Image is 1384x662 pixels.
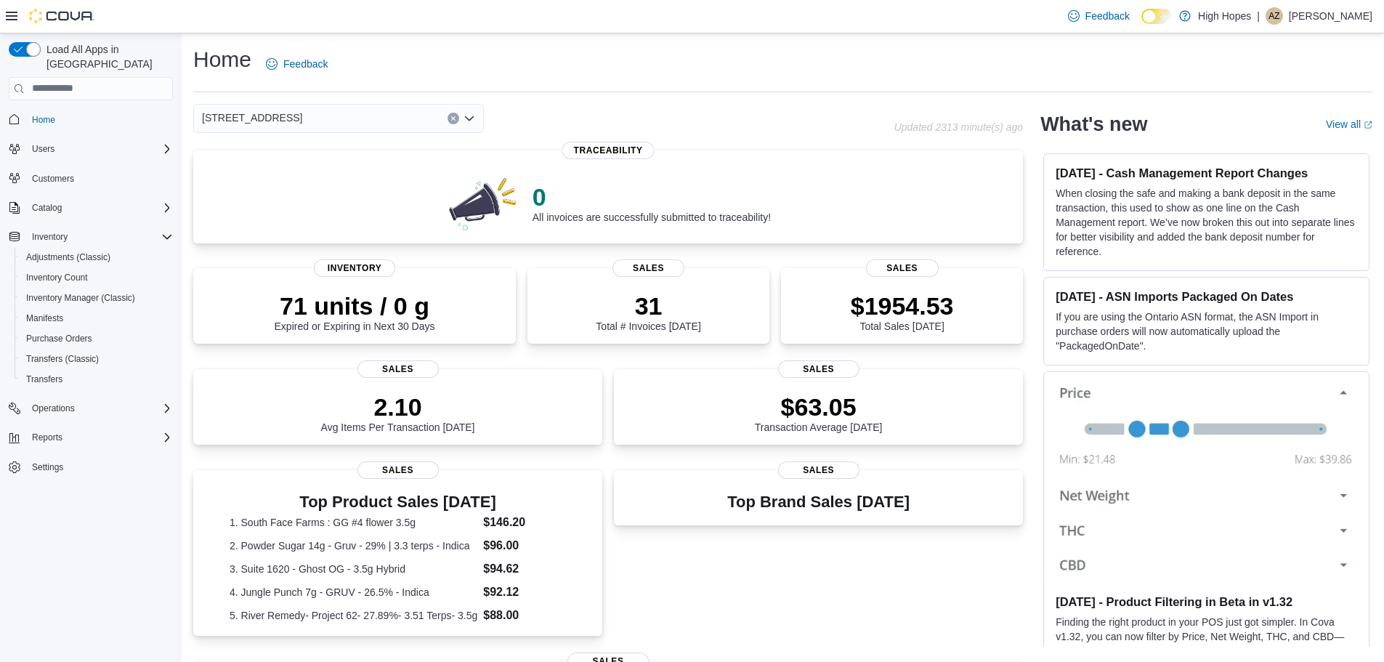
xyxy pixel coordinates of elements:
span: Customers [32,173,74,185]
span: Operations [26,400,173,417]
dd: $88.00 [483,607,566,624]
h3: Top Brand Sales [DATE] [727,493,910,511]
div: Total # Invoices [DATE] [596,291,700,332]
span: Inventory [32,231,68,243]
span: Catalog [26,199,173,217]
p: $63.05 [755,392,883,421]
a: Adjustments (Classic) [20,249,116,266]
span: Sales [866,259,939,277]
button: Customers [3,168,179,189]
dt: 2. Powder Sugar 14g - Gruv - 29% | 3.3 terps - Indica [230,538,477,553]
div: Avg Items Per Transaction [DATE] [321,392,475,433]
a: Home [26,111,61,129]
span: Sales [778,360,859,378]
a: Settings [26,459,69,476]
span: Transfers (Classic) [20,350,173,368]
span: Feedback [283,57,328,71]
span: Feedback [1085,9,1130,23]
button: Open list of options [464,113,475,124]
p: [PERSON_NAME] [1289,7,1372,25]
span: Sales [612,259,685,277]
img: 0 [445,174,521,232]
a: Transfers [20,371,68,388]
button: Inventory Manager (Classic) [15,288,179,308]
span: Sales [778,461,859,479]
a: Inventory Manager (Classic) [20,289,141,307]
input: Dark Mode [1141,9,1172,24]
button: Operations [26,400,81,417]
a: Transfers (Classic) [20,350,105,368]
button: Inventory [3,227,179,247]
button: Catalog [3,198,179,218]
span: AZ [1268,7,1279,25]
a: Customers [26,170,80,187]
a: Feedback [1062,1,1136,31]
p: If you are using the Ontario ASN format, the ASN Import in purchase orders will now automatically... [1056,310,1357,353]
span: [STREET_ADDRESS] [202,109,302,126]
span: Purchase Orders [26,333,92,344]
dd: $94.62 [483,560,566,578]
button: Inventory [26,228,73,246]
span: Inventory [26,228,173,246]
button: Users [26,140,60,158]
p: $1954.53 [851,291,954,320]
span: Adjustments (Classic) [20,249,173,266]
a: Purchase Orders [20,330,98,347]
a: Feedback [260,49,333,78]
span: Users [32,143,54,155]
span: Home [26,110,173,129]
dt: 1. South Face Farms : GG #4 flower 3.5g [230,515,477,530]
span: Inventory Manager (Classic) [20,289,173,307]
p: 2.10 [321,392,475,421]
dd: $92.12 [483,584,566,601]
span: Operations [32,403,75,414]
a: Inventory Count [20,269,94,286]
h3: [DATE] - Product Filtering in Beta in v1.32 [1056,594,1357,609]
h3: [DATE] - ASN Imports Packaged On Dates [1056,289,1357,304]
dt: 5. River Remedy- Project 62- 27.89%- 3.51 Terps- 3.5g [230,608,477,623]
div: Total Sales [DATE] [851,291,954,332]
div: All invoices are successfully submitted to traceability! [533,182,771,223]
button: Operations [3,398,179,419]
div: Transaction Average [DATE] [755,392,883,433]
span: Adjustments (Classic) [26,251,110,263]
button: Home [3,109,179,130]
h1: Home [193,45,251,74]
span: Inventory Count [20,269,173,286]
dt: 3. Suite 1620 - Ghost OG - 3.5g Hybrid [230,562,477,576]
button: Clear input [448,113,459,124]
button: Reports [26,429,68,446]
span: Manifests [20,310,173,327]
span: Traceability [562,142,655,159]
span: Users [26,140,173,158]
span: Reports [32,432,62,443]
button: Users [3,139,179,159]
span: Inventory [314,259,395,277]
button: Transfers [15,369,179,389]
span: Settings [26,458,173,476]
p: 71 units / 0 g [275,291,435,320]
a: View allExternal link [1326,118,1372,130]
a: Manifests [20,310,69,327]
button: Catalog [26,199,68,217]
span: Settings [32,461,63,473]
span: Inventory Manager (Classic) [26,292,135,304]
span: Sales [357,360,439,378]
svg: External link [1364,121,1372,129]
nav: Complex example [9,103,173,516]
span: Purchase Orders [20,330,173,347]
p: When closing the safe and making a bank deposit in the same transaction, this used to show as one... [1056,186,1357,259]
span: Transfers [20,371,173,388]
p: 0 [533,182,771,211]
h3: [DATE] - Cash Management Report Changes [1056,166,1357,180]
span: Transfers [26,374,62,385]
button: Reports [3,427,179,448]
p: High Hopes [1198,7,1251,25]
div: Anthony Zadrozny [1266,7,1283,25]
button: Inventory Count [15,267,179,288]
span: Catalog [32,202,62,214]
p: | [1257,7,1260,25]
h2: What's new [1040,113,1147,136]
span: Reports [26,429,173,446]
dd: $146.20 [483,514,566,531]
